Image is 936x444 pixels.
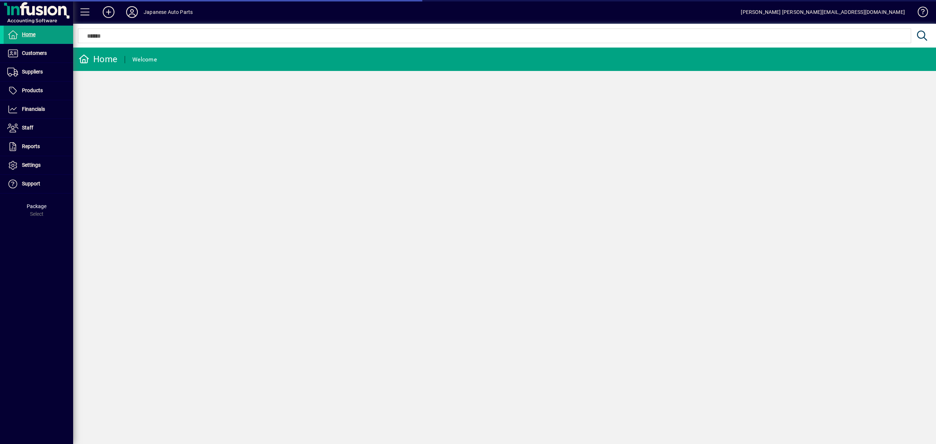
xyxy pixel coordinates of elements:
[4,119,73,137] a: Staff
[4,156,73,174] a: Settings
[22,50,47,56] span: Customers
[4,138,73,156] a: Reports
[22,125,33,131] span: Staff
[4,63,73,81] a: Suppliers
[22,143,40,149] span: Reports
[22,106,45,112] span: Financials
[4,175,73,193] a: Support
[22,87,43,93] span: Products
[4,100,73,118] a: Financials
[132,54,157,65] div: Welcome
[27,203,46,209] span: Package
[22,69,43,75] span: Suppliers
[144,6,193,18] div: Japanese Auto Parts
[741,6,905,18] div: [PERSON_NAME] [PERSON_NAME][EMAIL_ADDRESS][DOMAIN_NAME]
[912,1,927,25] a: Knowledge Base
[22,162,41,168] span: Settings
[97,5,120,19] button: Add
[79,53,117,65] div: Home
[4,44,73,63] a: Customers
[4,82,73,100] a: Products
[22,181,40,187] span: Support
[120,5,144,19] button: Profile
[22,31,35,37] span: Home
